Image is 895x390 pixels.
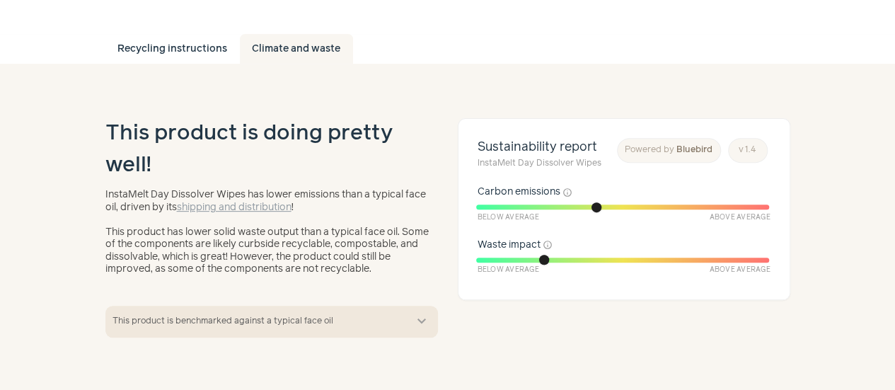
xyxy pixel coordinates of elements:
[478,238,541,253] span: Waste impact
[105,226,438,276] p: This product has lower solid waste output than a typical face oil. Some of the components are lik...
[728,138,768,162] a: v1.4
[112,315,403,328] span: This product is benchmarked against a typical face oil
[478,265,539,275] span: Below Average
[478,157,601,170] small: InstaMelt Day Dissolver Wipes
[478,185,560,200] span: Carbon emissions
[676,145,712,154] span: Bluebird
[478,212,539,223] span: Below Average
[413,313,430,330] button: expand_more
[709,265,770,275] span: Above Average
[105,189,438,214] p: InstaMelt Day Dissolver Wipes has lower emissions than a typical face oil, driven by its !
[617,138,721,162] a: Powered by Bluebird
[105,118,438,181] h1: This product is doing pretty well!
[105,34,240,64] a: Recycling instructions
[562,188,572,197] button: info
[177,202,291,212] a: shipping and distribution
[478,138,601,170] h1: Sustainability report
[240,34,353,64] a: Climate and waste
[478,138,601,170] a: Sustainability reportInstaMelt Day Dissolver Wipes
[543,240,553,250] button: info
[105,306,438,338] button: This product is benchmarked against a typical face oil expand_more
[709,212,770,223] span: Above Average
